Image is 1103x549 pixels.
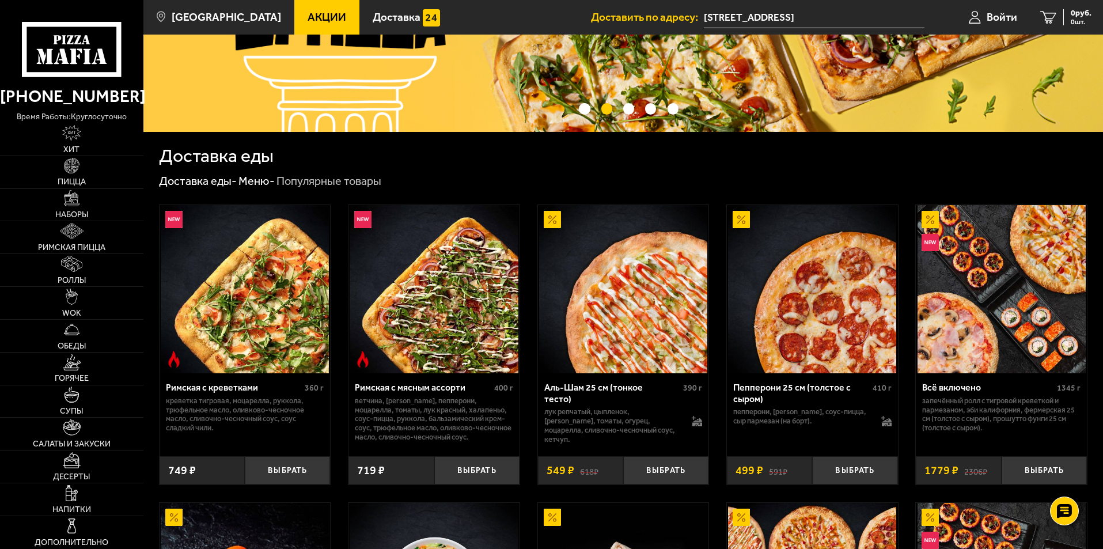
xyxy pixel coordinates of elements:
span: Хит [63,146,79,154]
a: НовинкаОстрое блюдоРимская с креветками [160,205,331,373]
span: Доставить по адресу: [591,12,704,22]
p: креветка тигровая, моцарелла, руккола, трюфельное масло, оливково-чесночное масло, сливочно-чесно... [166,396,324,433]
img: Акционный [544,211,561,228]
span: Пицца [58,178,86,186]
span: 0 руб. [1071,9,1091,17]
span: 400 г [494,383,513,393]
span: Горячее [55,374,89,383]
button: Выбрать [434,456,520,484]
button: точки переключения [601,103,612,114]
a: НовинкаОстрое блюдоРимская с мясным ассорти [348,205,520,373]
s: 618 ₽ [580,465,598,476]
button: Выбрать [812,456,897,484]
span: 410 г [873,383,892,393]
a: АкционныйПепперони 25 см (толстое с сыром) [727,205,898,373]
a: Меню- [238,174,275,188]
img: Акционный [544,509,561,526]
button: точки переключения [579,103,590,114]
a: АкционныйАль-Шам 25 см (тонкое тесто) [538,205,709,373]
img: Акционный [165,509,183,526]
s: 591 ₽ [769,465,787,476]
span: Акции [308,12,346,22]
button: Выбрать [623,456,708,484]
span: Роллы [58,277,86,285]
div: Римская с креветками [166,382,302,393]
div: Аль-Шам 25 см (тонкое тесто) [544,382,681,404]
p: Запечённый ролл с тигровой креветкой и пармезаном, Эби Калифорния, Фермерская 25 см (толстое с сы... [922,396,1081,433]
div: Всё включено [922,382,1054,393]
div: Пепперони 25 см (толстое с сыром) [733,382,870,404]
img: Новинка [165,211,183,228]
button: точки переключения [645,103,656,114]
img: Римская с креветками [161,205,329,373]
span: 549 ₽ [547,465,574,476]
img: Новинка [354,211,372,228]
img: Пепперони 25 см (толстое с сыром) [728,205,896,373]
span: Супы [60,407,83,415]
div: Популярные товары [276,174,381,189]
span: Римская пицца [38,244,105,252]
img: Акционный [922,509,939,526]
span: Дополнительно [35,539,108,547]
p: лук репчатый, цыпленок, [PERSON_NAME], томаты, огурец, моцарелла, сливочно-чесночный соус, кетчуп. [544,407,681,444]
img: Акционный [733,211,750,228]
span: 360 г [305,383,324,393]
button: Выбрать [1002,456,1087,484]
img: Острое блюдо [354,351,372,368]
div: Римская с мясным ассорти [355,382,491,393]
img: Римская с мясным ассорти [350,205,518,373]
button: точки переключения [623,103,634,114]
span: 1345 г [1057,383,1081,393]
img: Острое блюдо [165,351,183,368]
p: ветчина, [PERSON_NAME], пепперони, моцарелла, томаты, лук красный, халапеньо, соус-пицца, руккола... [355,396,513,442]
img: Акционный [922,211,939,228]
s: 2306 ₽ [964,465,987,476]
span: Напитки [52,506,91,514]
span: Наборы [55,211,88,219]
span: 719 ₽ [357,465,385,476]
img: Новинка [922,532,939,549]
span: 0 шт. [1071,18,1091,25]
span: [GEOGRAPHIC_DATA] [172,12,281,22]
img: Аль-Шам 25 см (тонкое тесто) [539,205,707,373]
span: WOK [62,309,81,317]
img: Акционный [733,509,750,526]
h1: Доставка еды [159,147,274,165]
img: Всё включено [918,205,1086,373]
span: Обеды [58,342,86,350]
button: точки переключения [668,103,679,114]
p: пепперони, [PERSON_NAME], соус-пицца, сыр пармезан (на борт). [733,407,870,426]
span: Десерты [53,473,90,481]
img: 15daf4d41897b9f0e9f617042186c801.svg [423,9,440,26]
button: Выбрать [245,456,330,484]
span: 1779 ₽ [924,465,958,476]
span: 499 ₽ [736,465,763,476]
span: Салаты и закуски [33,440,111,448]
span: Доставка [373,12,420,22]
span: 749 ₽ [168,465,196,476]
img: Новинка [922,234,939,251]
span: 390 г [683,383,702,393]
span: Войти [987,12,1017,22]
a: АкционныйНовинкаВсё включено [916,205,1087,373]
input: Ваш адрес доставки [704,7,924,28]
a: Доставка еды- [159,174,237,188]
